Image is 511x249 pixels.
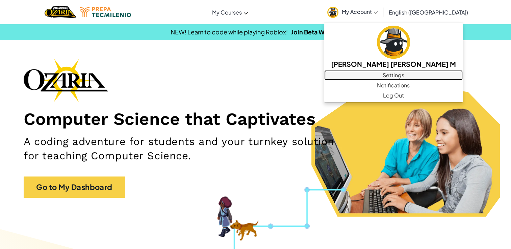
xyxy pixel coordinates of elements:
span: English ([GEOGRAPHIC_DATA]) [389,9,468,16]
h1: Computer Science that Captivates [24,109,487,130]
a: Notifications [324,80,463,90]
a: My Account [324,1,381,23]
a: Join Beta Waitlist [291,28,340,36]
span: My Courses [212,9,242,16]
a: Ozaria by CodeCombat logo [45,5,76,19]
a: English ([GEOGRAPHIC_DATA]) [385,3,471,21]
a: Log Out [324,90,463,101]
span: NEW! Learn to code while playing Roblox! [171,28,288,36]
span: My Account [342,8,378,15]
a: Go to My Dashboard [24,176,125,198]
h2: A coding adventure for students and your turnkey solution for teaching Computer Science. [24,135,334,163]
a: [PERSON_NAME] [PERSON_NAME] M [324,25,463,70]
img: avatar [327,7,338,18]
h5: [PERSON_NAME] [PERSON_NAME] M [331,59,456,69]
a: Settings [324,70,463,80]
a: My Courses [209,3,251,21]
img: Home [45,5,76,19]
img: avatar [377,26,410,59]
span: Notifications [377,81,410,89]
img: Tecmilenio logo [80,7,131,17]
img: Ozaria branding logo [24,59,108,102]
